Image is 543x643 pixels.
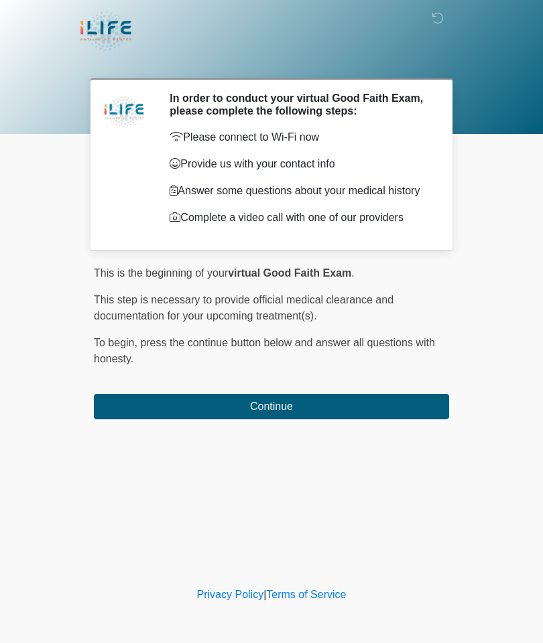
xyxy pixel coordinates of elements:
[170,92,429,117] h2: In order to conduct your virtual Good Faith Exam, please complete the following steps:
[170,183,429,199] p: Answer some questions about your medical history
[94,394,449,419] button: Continue
[94,267,228,279] span: This is the beginning of your
[104,92,144,132] img: Agent Avatar
[263,589,266,600] a: |
[228,267,351,279] strong: virtual Good Faith Exam
[94,337,435,364] span: press the continue button below and answer all questions with honesty.
[266,589,346,600] a: Terms of Service
[80,10,131,52] img: iLIFE Anti-Aging Center Logo
[94,294,394,321] span: This step is necessary to provide official medical clearance and documentation for your upcoming ...
[170,156,429,172] p: Provide us with your contact info
[170,129,429,145] p: Please connect to Wi-Fi now
[197,589,264,600] a: Privacy Policy
[351,267,354,279] span: .
[94,337,140,348] span: To begin,
[170,210,429,226] p: Complete a video call with one of our providers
